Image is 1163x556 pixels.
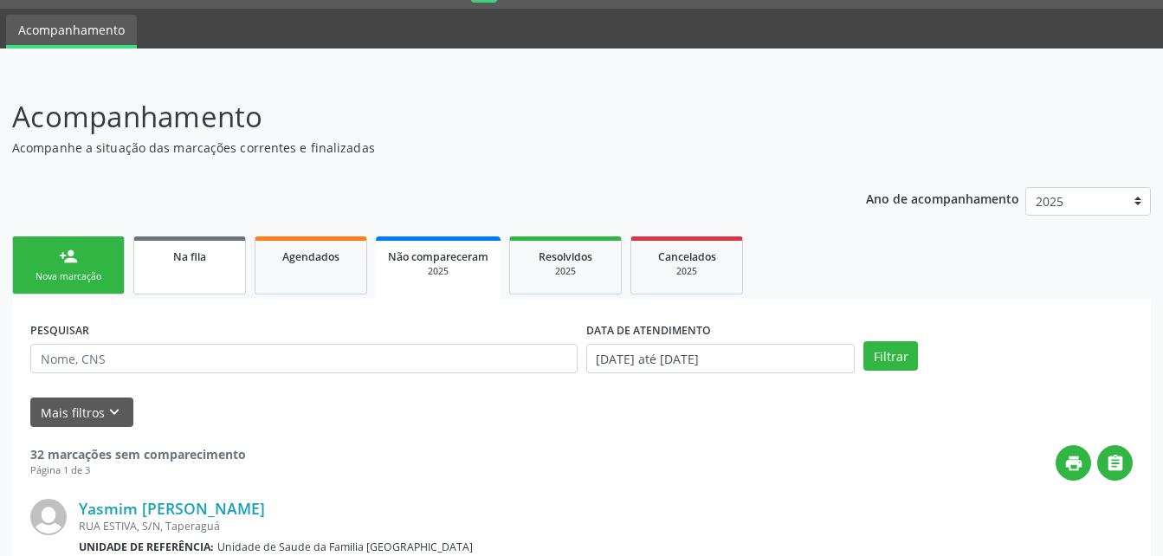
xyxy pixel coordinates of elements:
[217,540,473,554] span: Unidade de Saude da Familia [GEOGRAPHIC_DATA]
[59,247,78,266] div: person_add
[863,341,918,371] button: Filtrar
[79,540,214,554] b: Unidade de referência:
[1097,445,1133,481] button: 
[79,519,1133,533] div: RUA ESTIVA, S/N, Taperaguá
[1106,454,1125,473] i: 
[25,270,112,283] div: Nova marcação
[173,249,206,264] span: Na fila
[12,139,810,157] p: Acompanhe a situação das marcações correntes e finalizadas
[522,265,609,278] div: 2025
[388,249,488,264] span: Não compareceram
[105,403,124,422] i: keyboard_arrow_down
[30,463,246,478] div: Página 1 de 3
[30,317,89,344] label: PESQUISAR
[658,249,716,264] span: Cancelados
[1064,454,1083,473] i: print
[1056,445,1091,481] button: print
[586,317,711,344] label: DATA DE ATENDIMENTO
[866,187,1019,209] p: Ano de acompanhamento
[6,15,137,48] a: Acompanhamento
[30,499,67,535] img: img
[30,446,246,462] strong: 32 marcações sem comparecimento
[539,249,592,264] span: Resolvidos
[586,344,856,373] input: Selecione um intervalo
[12,95,810,139] p: Acompanhamento
[282,249,339,264] span: Agendados
[388,265,488,278] div: 2025
[30,398,133,428] button: Mais filtroskeyboard_arrow_down
[643,265,730,278] div: 2025
[30,344,578,373] input: Nome, CNS
[79,499,265,518] a: Yasmim [PERSON_NAME]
